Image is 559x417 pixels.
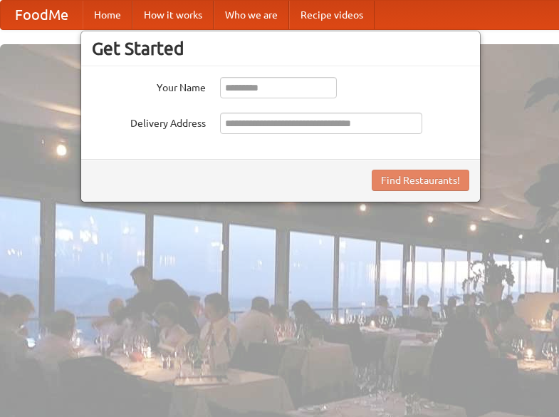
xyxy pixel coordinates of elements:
[289,1,375,29] a: Recipe videos
[1,1,83,29] a: FoodMe
[214,1,289,29] a: Who we are
[83,1,132,29] a: Home
[92,113,206,130] label: Delivery Address
[132,1,214,29] a: How it works
[92,38,469,59] h3: Get Started
[372,170,469,191] button: Find Restaurants!
[92,77,206,95] label: Your Name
